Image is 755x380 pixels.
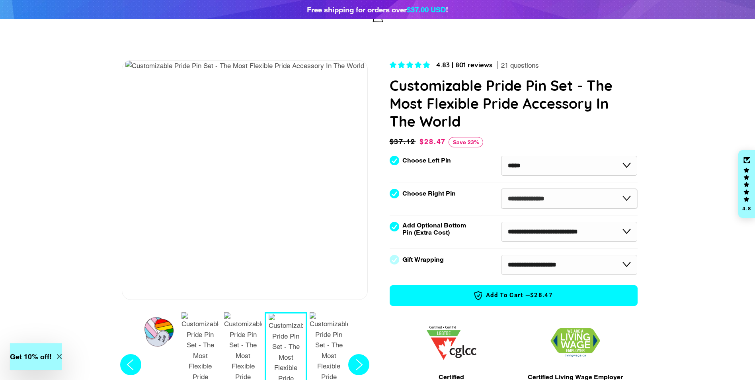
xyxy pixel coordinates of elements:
[530,291,553,300] span: $28.47
[142,312,179,349] button: 1 / 9
[122,61,367,74] div: 4 / 9
[738,150,755,218] div: Click to open Judge.me floating reviews tab
[307,4,448,15] div: Free shipping for orders over !
[402,222,469,236] label: Add Optional Bottom Pin (Extra Cost)
[402,190,456,197] label: Choose Right Pin
[402,290,625,301] span: Add to Cart —
[407,5,446,14] span: $37.00 USD
[402,256,444,263] label: Gift Wrapping
[449,137,483,147] span: Save 23%
[390,61,432,69] span: 4.83 stars
[402,157,451,164] label: Choose Left Pin
[550,328,600,357] img: 1706832627.png
[390,285,638,306] button: Add to Cart —$28.47
[427,326,476,360] img: 1705457225.png
[501,61,539,71] span: 21 questions
[390,136,418,147] span: $37.12
[742,206,751,211] div: 4.8
[390,76,638,130] h1: Customizable Pride Pin Set - The Most Flexible Pride Accessory In The World
[436,61,492,69] span: 4.83 | 801 reviews
[419,137,446,146] span: $28.47
[125,61,364,71] img: Customizable Pride Pin Set - The Most Flexible Pride Accessory In The World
